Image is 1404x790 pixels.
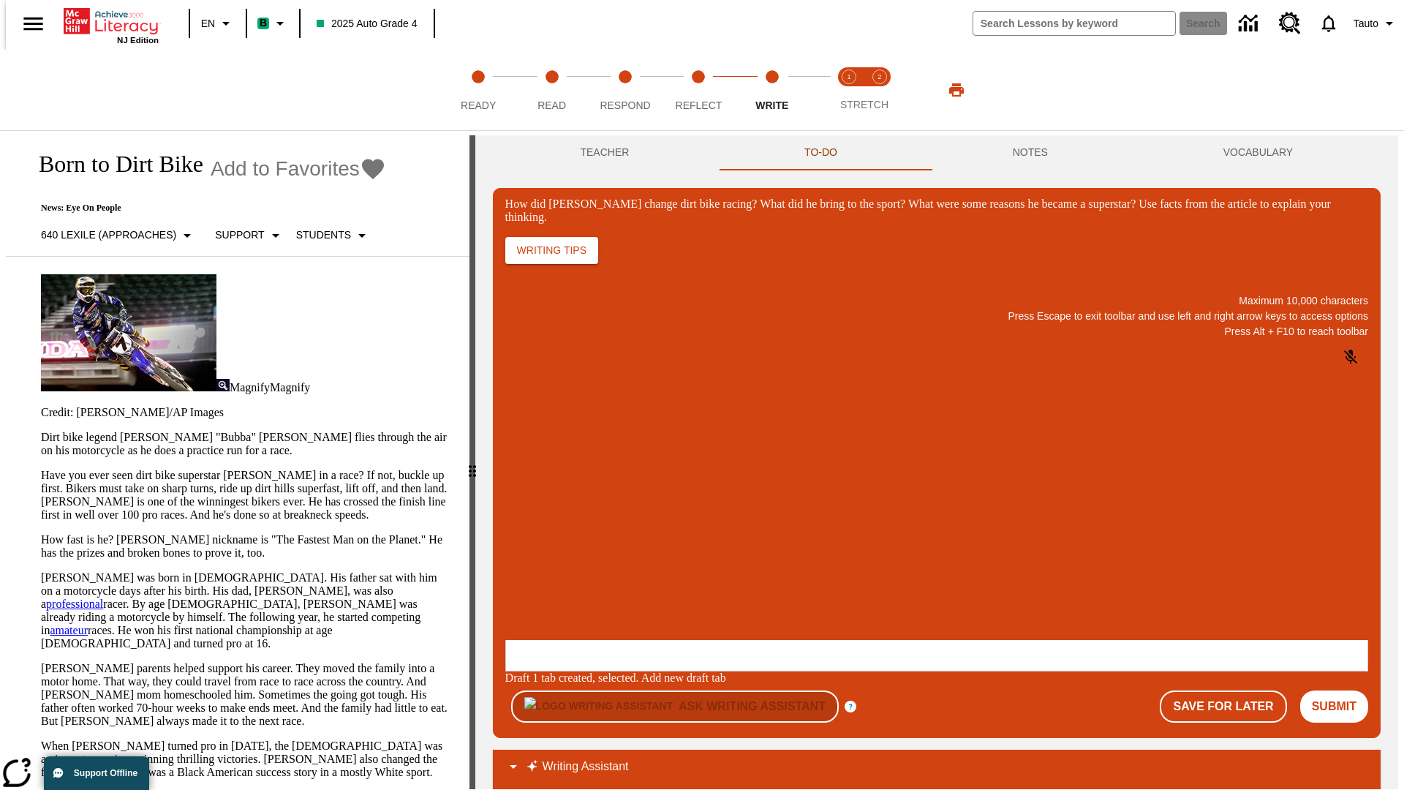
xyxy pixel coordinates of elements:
[46,598,103,610] a: professional
[230,381,270,394] span: Magnify
[524,697,673,715] img: Logo Writing Assistant
[679,696,826,717] h6: Ask Writing Assistant
[6,135,469,782] div: reading
[1136,135,1381,170] button: VOCABULARY
[215,227,264,243] p: Support
[475,135,1398,789] div: activity
[493,135,1381,170] div: Instructional Panel Tabs
[436,50,521,130] button: Ready step 1 of 5
[717,135,925,170] button: TO-DO
[509,50,594,130] button: Read step 2 of 5
[6,12,214,38] body: How did Stewart change dirt bike racing? What did he bring to the sport? What were some reasons h...
[933,77,980,103] button: Print
[925,135,1136,170] button: NOTES
[505,324,1368,339] p: Press Alt + F10 to reach toolbar
[469,135,475,789] div: Press Enter or Spacebar and then press right and left arrow keys to move the slider
[461,99,496,111] span: Ready
[1160,691,1286,723] button: Save For Later
[1300,691,1368,723] button: Submit
[505,237,598,264] button: Writing Tips
[600,99,650,111] span: Respond
[211,156,386,181] button: Add to Favorites - Born to Dirt Bike
[1348,10,1404,37] button: Profile/Settings
[23,203,386,214] p: News: Eye On People
[270,381,310,394] span: Magnify
[195,10,241,37] button: Language: EN, Select a language
[74,768,137,778] span: Support Offline
[41,662,452,728] p: [PERSON_NAME] parents helped support his career. They moved the family into a motor home. That wa...
[656,50,741,130] button: Reflect step 4 of 5
[12,2,55,45] button: Open side menu
[23,151,203,178] h1: Born to Dirt Bike
[505,309,1368,324] p: Press Escape to exit toolbar and use left and right arrow keys to access options
[296,227,351,243] p: Students
[583,50,668,130] button: Respond step 3 of 5
[260,14,267,32] span: B
[858,50,901,130] button: Stretch Respond step 2 of 2
[845,701,856,712] button: More information about the Writing Assistant
[543,758,629,775] p: Writing Assistant
[41,469,452,522] p: Have you ever seen dirt bike superstar [PERSON_NAME] in a race? If not, buckle up first. Bikers m...
[64,5,159,45] div: Home
[973,12,1175,35] input: search field
[505,293,1368,309] p: Maximum 10,000 characters
[201,16,215,31] span: EN
[1230,4,1270,44] a: Data Center
[505,671,1368,685] div: Draft 1 tab created, selected. Add new draft tab
[41,571,452,650] p: [PERSON_NAME] was born in [DEMOGRAPHIC_DATA]. His father sat with him on a motorcycle days after ...
[1270,4,1310,43] a: Resource Center, Will open in new tab
[41,274,216,391] img: Motocross racer James Stewart flies through the air on his dirt bike.
[505,197,1368,224] div: How did [PERSON_NAME] change dirt bike racing? What did he bring to the sport? What were some rea...
[755,99,788,111] span: Write
[290,222,377,249] button: Select Student
[493,750,1381,785] div: Writing Assistant
[35,222,202,249] button: Select Lexile, 640 Lexile (Approaches)
[50,624,88,636] a: amateur
[41,227,176,243] p: 640 Lexile (Approaches)
[41,533,452,560] p: How fast is he? [PERSON_NAME] nickname is "The Fastest Man on the Planet." He has the prizes and ...
[216,379,230,391] img: Magnify
[86,753,130,765] a: sensation
[211,157,360,181] span: Add to Favorites
[847,73,850,80] text: 1
[537,99,566,111] span: Read
[493,135,717,170] button: Teacher
[840,99,888,110] span: STRETCH
[41,406,452,419] p: Credit: [PERSON_NAME]/AP Images
[676,99,722,111] span: Reflect
[1333,339,1368,375] button: Click to activate and allow voice recognition
[877,73,881,80] text: 2
[1354,16,1378,31] span: Tauto
[317,16,418,31] span: 2025 Auto Grade 4
[117,36,159,45] span: NJ Edition
[511,691,839,723] button: Writing Assistant is disabled for Teacher Preview
[41,431,452,457] p: Dirt bike legend [PERSON_NAME] "Bubba" [PERSON_NAME] flies through the air on his motorcycle as h...
[1310,4,1348,42] a: Notifications
[209,222,290,249] button: Scaffolds, Support
[828,50,870,130] button: Stretch Read step 1 of 2
[6,12,214,38] p: One change [PERSON_NAME] brought to dirt bike racing was…
[252,10,295,37] button: Boost Class color is mint green. Change class color
[44,756,149,790] button: Support Offline
[41,740,452,779] p: When [PERSON_NAME] turned pro in [DATE], the [DEMOGRAPHIC_DATA] was an instant , winning thrillin...
[730,50,815,130] button: Write step 5 of 5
